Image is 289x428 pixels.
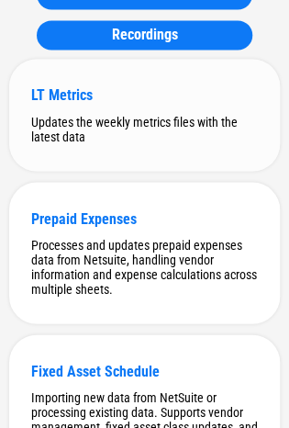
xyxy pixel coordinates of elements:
[112,28,178,42] span: Recordings
[37,20,252,50] button: Recordings
[31,209,258,227] div: Prepaid Expenses
[31,114,258,143] div: Updates the weekly metrics files with the latest data
[31,362,258,379] div: Fixed Asset Schedule
[31,237,258,296] div: Processes and updates prepaid expenses data from Netsuite, handling vendor information and expens...
[31,86,258,104] div: LT Metrics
